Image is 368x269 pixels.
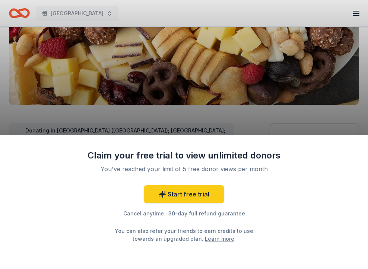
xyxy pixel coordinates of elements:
[87,150,281,161] div: Claim your free trial to view unlimited donors
[96,164,272,173] div: You've reached your limit of 5 free donor views per month
[87,209,281,218] div: Cancel anytime · 30-day full refund guarantee
[205,235,234,243] a: Learn more
[144,185,224,203] a: Start free trial
[108,227,260,243] div: You can also refer your friends to earn credits to use towards an upgraded plan. .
